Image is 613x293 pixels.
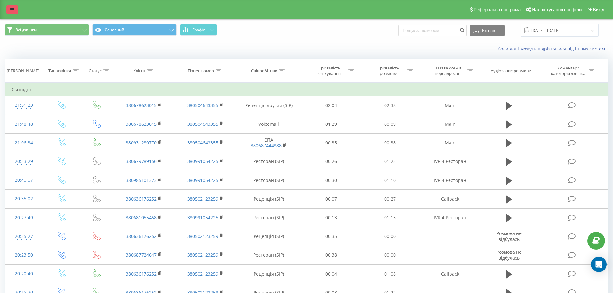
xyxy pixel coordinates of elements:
span: Всі дзвінки [15,27,37,32]
button: Основний [92,24,177,36]
button: Графік [180,24,217,36]
a: 380985101323 [126,177,157,183]
span: Налаштування профілю [532,7,582,12]
span: Розмова не відбулась [497,249,522,261]
a: 380687724647 [126,252,157,258]
td: 00:00 [361,246,420,264]
td: Ресторан (SIP) [236,208,302,227]
td: 00:26 [302,152,361,171]
span: Розмова не відбулась [497,230,522,242]
a: 380678623015 [126,102,157,108]
div: 20:27:49 [12,212,36,224]
div: 20:40:07 [12,174,36,187]
div: Бізнес номер [188,68,214,74]
td: Main [419,133,480,152]
a: 380502123259 [187,233,218,239]
td: IVR 4 Ресторан [419,152,480,171]
div: Open Intercom Messenger [591,257,607,272]
td: 01:08 [361,265,420,283]
td: 00:00 [361,227,420,246]
div: Тривалість очікування [312,65,347,76]
td: Рецепція (SIP) [236,227,302,246]
td: Main [419,115,480,133]
td: 00:35 [302,133,361,152]
td: Сьогодні [5,83,608,96]
button: Експорт [470,25,505,36]
div: 21:06:34 [12,137,36,149]
button: Всі дзвінки [5,24,89,36]
td: Callback [419,265,480,283]
td: 00:30 [302,171,361,190]
td: 02:04 [302,96,361,115]
div: 21:48:48 [12,118,36,131]
td: 00:09 [361,115,420,133]
div: [PERSON_NAME] [7,68,39,74]
td: 00:07 [302,190,361,208]
td: Ресторан (SIP) [236,171,302,190]
div: 20:25:27 [12,230,36,243]
a: 380687444888 [251,142,282,149]
a: 380636176252 [126,271,157,277]
a: 380678623015 [126,121,157,127]
a: 380502123259 [187,196,218,202]
a: Коли дані можуть відрізнятися вiд інших систем [497,46,608,52]
td: 01:22 [361,152,420,171]
span: Реферальна програма [474,7,521,12]
div: Співробітник [251,68,277,74]
a: 380681055458 [126,215,157,221]
input: Пошук за номером [398,25,467,36]
td: Рецепція другий (SIP) [236,96,302,115]
td: Рецепція (SIP) [236,265,302,283]
td: Ресторан (SIP) [236,246,302,264]
div: Тривалість розмови [371,65,406,76]
a: 380679789156 [126,158,157,164]
td: 00:04 [302,265,361,283]
a: 380931280770 [126,140,157,146]
span: Графік [192,28,205,32]
a: 380991054225 [187,158,218,164]
td: Voicemail [236,115,302,133]
td: 00:38 [302,246,361,264]
td: Рецепція (SIP) [236,190,302,208]
div: Коментар/категорія дзвінка [549,65,587,76]
td: 00:35 [302,227,361,246]
a: 380636176252 [126,233,157,239]
div: Статус [89,68,102,74]
td: 00:38 [361,133,420,152]
a: 380991054225 [187,177,218,183]
div: 20:20:40 [12,268,36,280]
div: Аудіозапис розмови [491,68,531,74]
div: 20:23:50 [12,249,36,261]
td: СПА [236,133,302,152]
a: 380502123259 [187,271,218,277]
td: Main [419,96,480,115]
a: 380991054225 [187,215,218,221]
td: IVR 4 Ресторан [419,171,480,190]
td: 01:29 [302,115,361,133]
td: Ресторан (SIP) [236,152,302,171]
div: 20:35:02 [12,193,36,205]
div: 21:51:23 [12,99,36,112]
div: Тип дзвінка [48,68,71,74]
td: 00:13 [302,208,361,227]
div: Клієнт [133,68,145,74]
div: Назва схеми переадресації [431,65,466,76]
td: 01:15 [361,208,420,227]
a: 380504643355 [187,121,218,127]
td: 02:38 [361,96,420,115]
div: 20:53:29 [12,155,36,168]
a: 380504643355 [187,140,218,146]
a: 380504643355 [187,102,218,108]
td: 00:27 [361,190,420,208]
a: 380502123259 [187,252,218,258]
td: IVR 4 Ресторан [419,208,480,227]
td: 01:10 [361,171,420,190]
span: Вихід [593,7,604,12]
td: Callback [419,190,480,208]
a: 380636176252 [126,196,157,202]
